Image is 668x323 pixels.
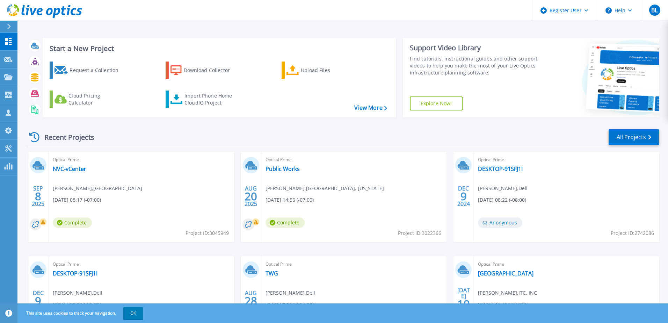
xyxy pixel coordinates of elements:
[184,92,239,106] div: Import Phone Home CloudIQ Project
[266,156,443,164] span: Optical Prime
[398,229,441,237] span: Project ID: 3022366
[53,289,102,297] span: [PERSON_NAME] , Dell
[478,185,528,192] span: [PERSON_NAME] , Dell
[609,129,659,145] a: All Projects
[478,301,526,308] span: [DATE] 16:49 (-04:00)
[266,289,315,297] span: [PERSON_NAME] , Dell
[301,63,357,77] div: Upload Files
[266,165,300,172] a: Public Works
[478,260,655,268] span: Optical Prime
[410,43,540,52] div: Support Video Library
[50,91,128,108] a: Cloud Pricing Calculator
[410,55,540,76] div: Find tutorials, instructional guides and other support videos to help you make the most of your L...
[266,270,278,277] a: TWG
[184,63,240,77] div: Download Collector
[53,185,142,192] span: [PERSON_NAME] , [GEOGRAPHIC_DATA]
[53,196,101,204] span: [DATE] 08:17 (-07:00)
[410,96,463,110] a: Explore Now!
[35,193,41,199] span: 8
[50,62,128,79] a: Request a Collection
[53,260,230,268] span: Optical Prime
[354,105,387,111] a: View More
[266,217,305,228] span: Complete
[244,184,257,209] div: AUG 2025
[266,260,443,268] span: Optical Prime
[166,62,244,79] a: Download Collector
[266,196,314,204] span: [DATE] 14:56 (-07:00)
[457,184,470,209] div: DEC 2024
[53,270,97,277] a: DESKTOP-91SFJ1I
[53,156,230,164] span: Optical Prime
[478,196,526,204] span: [DATE] 08:22 (-08:00)
[50,45,387,52] h3: Start a New Project
[478,156,655,164] span: Optical Prime
[27,129,104,146] div: Recent Projects
[282,62,360,79] a: Upload Files
[478,289,537,297] span: [PERSON_NAME] , ITC, INC
[35,298,41,304] span: 9
[31,288,45,314] div: DEC 2024
[266,185,384,192] span: [PERSON_NAME] , [GEOGRAPHIC_DATA], [US_STATE]
[245,298,257,304] span: 28
[478,165,523,172] a: DESKTOP-91SFJ1I
[53,301,101,308] span: [DATE] 08:22 (-08:00)
[245,193,257,199] span: 20
[123,307,143,320] button: OK
[53,165,86,172] a: NVC-vCenter
[53,217,92,228] span: Complete
[611,229,654,237] span: Project ID: 2742086
[31,184,45,209] div: SEP 2025
[460,193,467,199] span: 9
[186,229,229,237] span: Project ID: 3045949
[68,92,124,106] div: Cloud Pricing Calculator
[70,63,125,77] div: Request a Collection
[651,7,658,13] span: BL
[478,217,522,228] span: Anonymous
[457,288,470,314] div: [DATE] 2023
[457,301,470,307] span: 19
[478,270,533,277] a: [GEOGRAPHIC_DATA]
[244,288,257,314] div: AUG 2024
[266,301,314,308] span: [DATE] 09:59 (-07:00)
[19,307,143,320] span: This site uses cookies to track your navigation.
